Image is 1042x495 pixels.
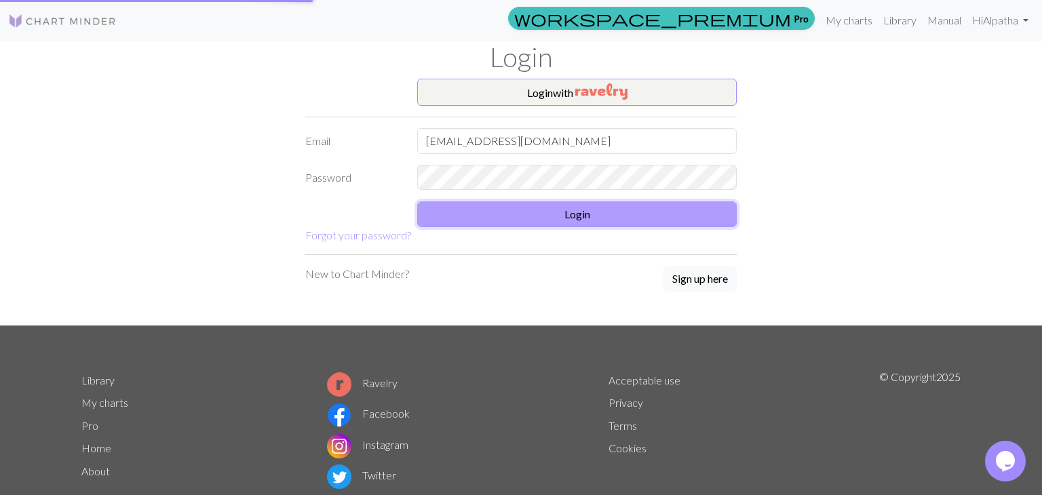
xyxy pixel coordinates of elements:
[327,469,396,481] a: Twitter
[663,266,737,292] button: Sign up here
[327,438,408,451] a: Instagram
[81,464,110,477] a: About
[81,374,115,387] a: Library
[878,7,922,34] a: Library
[327,376,398,389] a: Ravelry
[575,83,628,100] img: Ravelry
[305,266,409,282] p: New to Chart Minder?
[609,419,637,432] a: Terms
[879,369,961,492] p: © Copyright 2025
[81,396,128,409] a: My charts
[297,128,409,154] label: Email
[609,441,647,454] a: Cookies
[922,7,967,34] a: Manual
[514,9,791,28] span: workspace_premium
[327,407,410,420] a: Facebook
[327,464,351,489] img: Twitter logo
[8,13,117,29] img: Logo
[73,41,969,73] h1: Login
[327,434,351,458] img: Instagram logo
[820,7,878,34] a: My charts
[81,441,111,454] a: Home
[985,441,1028,481] iframe: chat widget
[327,372,351,397] img: Ravelry logo
[327,403,351,427] img: Facebook logo
[417,201,737,227] button: Login
[297,165,409,191] label: Password
[81,419,98,432] a: Pro
[508,7,815,30] a: Pro
[663,266,737,293] a: Sign up here
[967,7,1034,34] a: HiAlpatha
[609,374,680,387] a: Acceptable use
[305,229,411,241] a: Forgot your password?
[609,396,643,409] a: Privacy
[417,79,737,106] button: Loginwith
